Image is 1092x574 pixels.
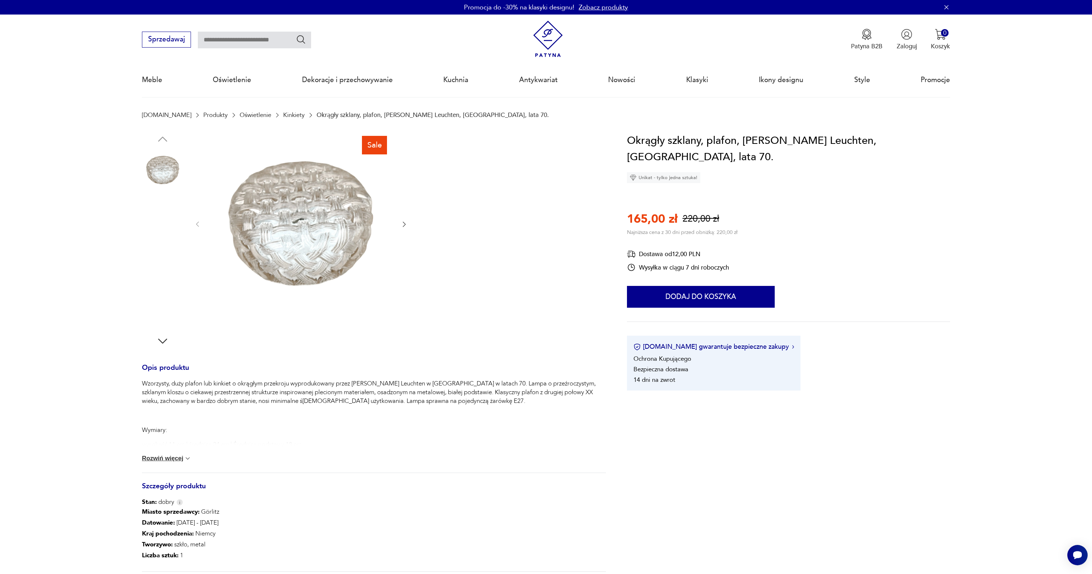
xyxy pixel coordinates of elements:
div: Dostawa od 12,00 PLN [627,250,729,259]
button: Dodaj do koszyka [627,286,775,308]
p: wysokość 11 cm | średnica 24 cm | Średnica podstawy 18 cm [142,440,606,449]
p: Niemcy [142,528,219,539]
h1: Okrągły szklany, plafon, [PERSON_NAME] Leuchten, [GEOGRAPHIC_DATA], lata 70. [627,133,950,166]
p: Patyna B2B [851,42,883,50]
img: Ikona koszyka [935,29,946,40]
a: Oświetlenie [213,63,251,97]
a: Oświetlenie [240,112,271,118]
p: Koszyk [931,42,950,50]
img: Ikona dostawy [627,250,636,259]
a: Ikona medaluPatyna B2B [851,29,883,50]
a: Kuchnia [443,63,468,97]
a: Klasyki [686,63,708,97]
img: Ikona certyfikatu [633,343,641,351]
a: Produkty [203,112,228,118]
a: Sprzedawaj [142,37,191,43]
li: Ochrona Kupującego [633,355,691,363]
p: [DATE] - [DATE] [142,517,219,528]
a: Antykwariat [519,63,558,97]
button: Zaloguj [897,29,917,50]
button: 0Koszyk [931,29,950,50]
a: Promocje [921,63,950,97]
button: Sprzedawaj [142,32,191,48]
img: Zdjęcie produktu Okrągły szklany, plafon, Eickmeier Leuchten, Niemcy, lata 70. [210,133,392,315]
p: Zaloguj [897,42,917,50]
img: Patyna - sklep z meblami i dekoracjami vintage [530,21,566,57]
img: Ikonka użytkownika [901,29,912,40]
img: Zdjęcie produktu Okrągły szklany, plafon, Eickmeier Leuchten, Niemcy, lata 70. [142,195,183,237]
p: Wymiary: [142,426,606,434]
button: Rozwiń więcej [142,455,191,462]
a: Dekoracje i przechowywanie [302,63,393,97]
a: Nowości [608,63,635,97]
span: dobry [142,498,174,506]
p: szkło, metal [142,539,219,550]
img: Info icon [176,499,183,505]
iframe: Smartsupp widget button [1067,545,1088,565]
img: Ikona medalu [861,29,872,40]
p: Görlitz [142,506,219,517]
p: 1 [142,550,219,561]
li: 14 dni na zwrot [633,376,675,384]
a: Ikony designu [759,63,803,97]
p: 220,00 zł [682,213,719,225]
b: Tworzywo : [142,540,173,549]
button: Szukaj [296,34,306,45]
a: Style [854,63,870,97]
b: Datowanie : [142,518,175,527]
div: Wysyłka w ciągu 7 dni roboczych [627,263,729,272]
div: Sale [362,136,387,154]
button: Patyna B2B [851,29,883,50]
a: [DOMAIN_NAME] [142,112,191,118]
b: Kraj pochodzenia : [142,529,194,538]
img: Zdjęcie produktu Okrągły szklany, plafon, Eickmeier Leuchten, Niemcy, lata 70. [142,288,183,330]
img: Ikona diamentu [630,174,636,181]
div: 0 [941,29,949,37]
p: Okrągły szklany, plafon, [PERSON_NAME] Leuchten, [GEOGRAPHIC_DATA], lata 70. [317,112,549,118]
b: Miasto sprzedawcy : [142,508,200,516]
img: Zdjęcie produktu Okrągły szklany, plafon, Eickmeier Leuchten, Niemcy, lata 70. [142,149,183,191]
b: Liczba sztuk: [142,551,179,559]
h3: Opis produktu [142,365,606,380]
img: Zdjęcie produktu Okrągły szklany, plafon, Eickmeier Leuchten, Niemcy, lata 70. [142,242,183,283]
img: chevron down [184,455,191,462]
h3: Szczegóły produktu [142,484,606,498]
a: Zobacz produkty [579,3,628,12]
li: Bezpieczna dostawa [633,365,688,373]
b: Stan: [142,498,157,506]
div: Unikat - tylko jedna sztuka! [627,172,700,183]
a: Meble [142,63,162,97]
button: [DOMAIN_NAME] gwarantuje bezpieczne zakupy [633,342,794,351]
p: Promocja do -30% na klasyki designu! [464,3,574,12]
p: Wzorzysty, duży plafon lub kinkiet o okrągłym przekroju wyprodukowany przez [PERSON_NAME] Leuchte... [142,379,606,405]
p: 165,00 zł [627,211,677,227]
p: Najniższa cena z 30 dni przed obniżką: 220,00 zł [627,229,737,236]
img: Ikona strzałki w prawo [792,345,794,349]
a: Kinkiety [283,112,305,118]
